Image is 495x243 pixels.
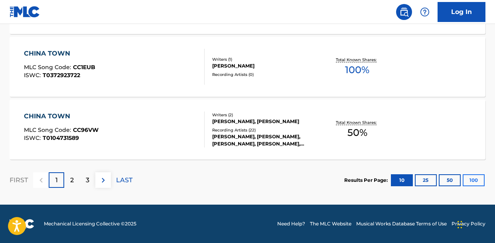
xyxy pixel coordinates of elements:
div: Writers ( 2 ) [212,112,318,118]
a: Public Search [396,4,412,20]
div: CHINA TOWN [24,112,99,121]
div: Drag [458,213,462,237]
a: Need Help? [277,220,305,227]
p: Total Known Shares: [336,120,379,125]
img: search [399,7,409,17]
div: Recording Artists ( 22 ) [212,127,318,133]
span: CC96VW [73,126,99,133]
span: ISWC : [24,72,43,79]
img: logo [10,219,34,229]
img: MLC Logo [10,6,40,18]
span: MLC Song Code : [24,126,73,133]
div: [PERSON_NAME] [212,62,318,70]
p: Results Per Page: [344,177,390,184]
span: 50 % [347,125,367,140]
span: CC1EUB [73,64,95,71]
iframe: Chat Widget [455,205,495,243]
button: 25 [415,174,437,186]
span: MLC Song Code : [24,64,73,71]
div: Recording Artists ( 0 ) [212,72,318,78]
span: T0372923722 [43,72,80,79]
p: Total Known Shares: [336,57,379,63]
a: The MLC Website [310,220,351,227]
img: help [420,7,430,17]
p: 2 [70,175,74,185]
p: 1 [55,175,58,185]
a: Privacy Policy [452,220,485,227]
a: Musical Works Database Terms of Use [356,220,447,227]
span: ISWC : [24,134,43,141]
div: Writers ( 1 ) [212,56,318,62]
span: Mechanical Licensing Collective © 2025 [44,220,136,227]
a: CHINA TOWNMLC Song Code:CC1EUBISWC:T0372923722Writers (1)[PERSON_NAME]Recording Artists (0)Total ... [10,37,485,97]
span: T0104731589 [43,134,79,141]
div: [PERSON_NAME], [PERSON_NAME], [PERSON_NAME], [PERSON_NAME], [PERSON_NAME] [212,133,318,147]
p: LAST [116,175,132,185]
div: [PERSON_NAME], [PERSON_NAME] [212,118,318,125]
button: 50 [439,174,461,186]
p: 3 [86,175,89,185]
a: CHINA TOWNMLC Song Code:CC96VWISWC:T0104731589Writers (2)[PERSON_NAME], [PERSON_NAME]Recording Ar... [10,100,485,159]
img: right [99,175,108,185]
div: Help [417,4,433,20]
p: FIRST [10,175,28,185]
button: 10 [391,174,413,186]
a: Log In [438,2,485,22]
div: CHINA TOWN [24,49,95,58]
button: 100 [463,174,485,186]
span: 100 % [345,63,369,77]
